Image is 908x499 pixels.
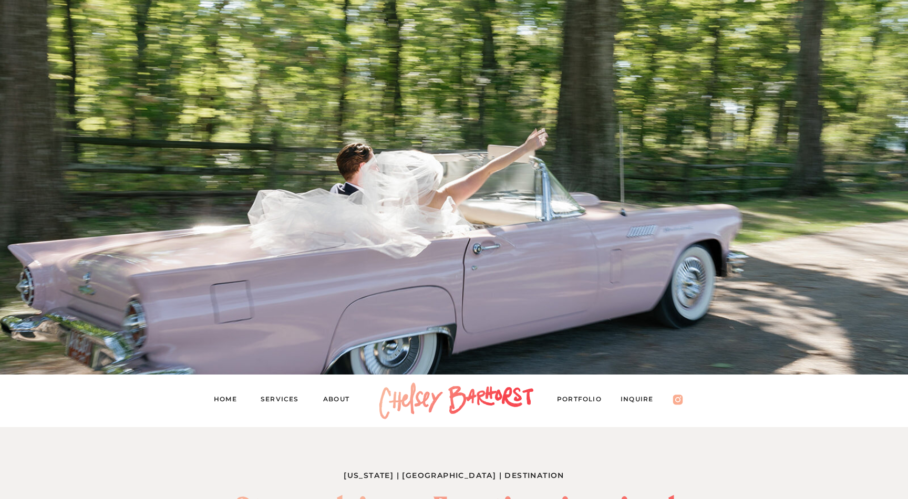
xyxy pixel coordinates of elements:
a: Inquire [621,393,664,408]
a: Services [261,393,308,408]
h1: [US_STATE] | [GEOGRAPHIC_DATA] | Destination [342,469,566,480]
a: Home [214,393,245,408]
a: About [323,393,359,408]
a: PORTFOLIO [557,393,612,408]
